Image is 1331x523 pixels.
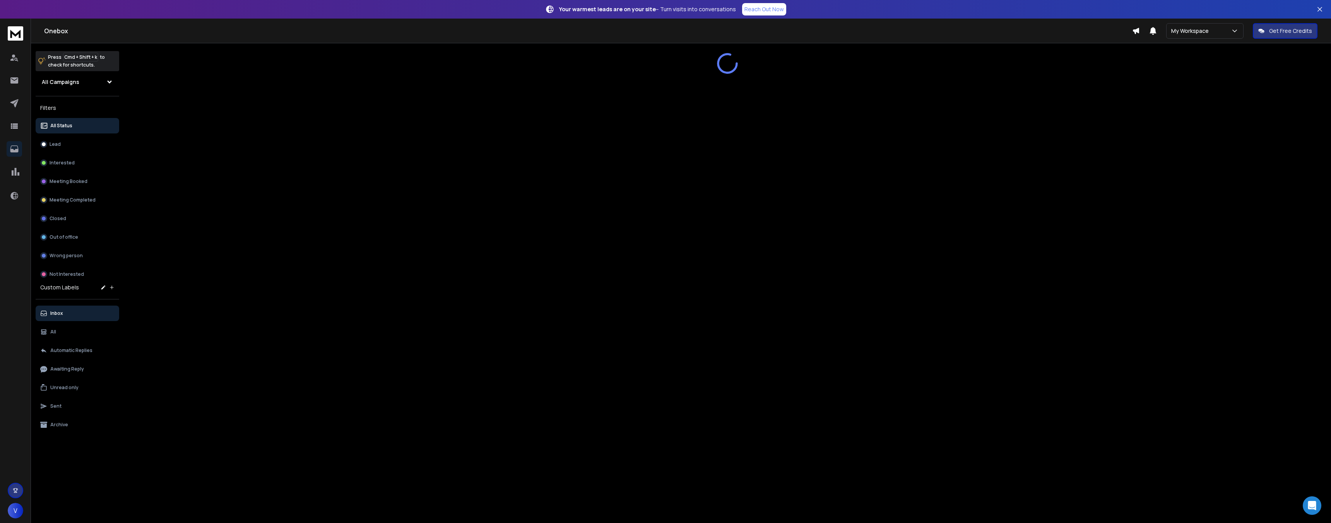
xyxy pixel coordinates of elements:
[50,422,68,428] p: Archive
[50,347,92,354] p: Automatic Replies
[1171,27,1212,35] p: My Workspace
[36,155,119,171] button: Interested
[36,398,119,414] button: Sent
[559,5,656,13] strong: Your warmest leads are on your site
[8,503,23,518] button: V
[63,53,98,62] span: Cmd + Shift + k
[559,5,736,13] p: – Turn visits into conversations
[36,118,119,133] button: All Status
[50,234,78,240] p: Out of office
[50,197,96,203] p: Meeting Completed
[50,271,84,277] p: Not Interested
[36,211,119,226] button: Closed
[744,5,784,13] p: Reach Out Now
[50,253,83,259] p: Wrong person
[50,141,61,147] p: Lead
[8,26,23,41] img: logo
[50,366,84,372] p: Awaiting Reply
[36,380,119,395] button: Unread only
[36,361,119,377] button: Awaiting Reply
[1303,496,1321,515] div: Open Intercom Messenger
[40,284,79,291] h3: Custom Labels
[36,248,119,263] button: Wrong person
[36,267,119,282] button: Not Interested
[36,306,119,321] button: Inbox
[742,3,786,15] a: Reach Out Now
[50,385,79,391] p: Unread only
[1253,23,1317,39] button: Get Free Credits
[50,178,87,185] p: Meeting Booked
[36,229,119,245] button: Out of office
[36,417,119,432] button: Archive
[50,160,75,166] p: Interested
[50,215,66,222] p: Closed
[50,329,56,335] p: All
[1269,27,1312,35] p: Get Free Credits
[50,123,72,129] p: All Status
[44,26,1132,36] h1: Onebox
[36,343,119,358] button: Automatic Replies
[36,137,119,152] button: Lead
[36,324,119,340] button: All
[36,74,119,90] button: All Campaigns
[50,403,62,409] p: Sent
[36,174,119,189] button: Meeting Booked
[50,310,63,316] p: Inbox
[36,103,119,113] h3: Filters
[36,192,119,208] button: Meeting Completed
[48,53,105,69] p: Press to check for shortcuts.
[42,78,79,86] h1: All Campaigns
